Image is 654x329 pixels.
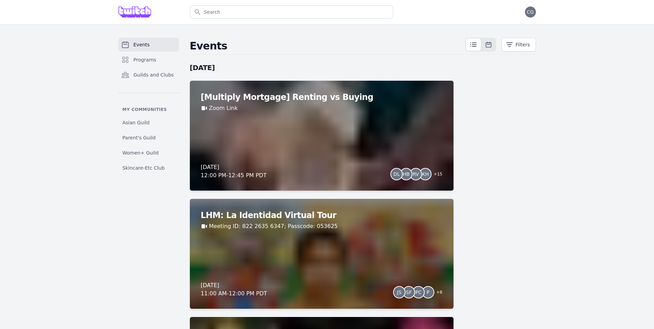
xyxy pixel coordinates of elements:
[190,63,454,72] h2: [DATE]
[118,7,151,18] img: Grove
[134,56,156,63] span: Programs
[118,53,179,67] a: Programs
[201,92,443,103] h2: [Multiply Mortgage] Renting vs Buying
[427,290,429,295] span: P
[123,134,156,141] span: Parent's Guild
[118,132,179,144] a: Parent's Guild
[190,199,454,309] a: LHM: La Identidad Virtual TourMeeting ID: 822 2635 6347; Passcode: 053625[DATE]11:00 AM-12:00 PM ...
[432,288,443,298] span: + 8
[123,164,165,171] span: Skincare-Etc Club
[525,7,536,18] button: CG
[502,38,536,52] button: Filters
[209,222,338,230] a: Meeting ID: 822 2635 6347; Passcode: 053625
[123,149,159,156] span: Women+ Guild
[118,38,179,174] nav: Sidebar
[123,119,150,126] span: Asian Guild
[118,147,179,159] a: Women+ Guild
[190,81,454,191] a: [Multiply Mortgage] Renting vs BuyingZoom Link[DATE]12:00 PM-12:45 PM PDTDLHBRVKH+15
[397,290,401,295] span: JS
[209,104,238,112] a: Zoom Link
[413,172,419,177] span: RV
[422,172,429,177] span: KH
[201,210,443,221] h2: LHM: La Identidad Virtual Tour
[393,172,400,177] span: DL
[134,71,174,78] span: Guilds and Clubs
[190,5,393,19] input: Search
[201,281,267,298] div: [DATE] 11:00 AM - 12:00 PM PDT
[118,116,179,129] a: Asian Guild
[118,38,179,52] a: Events
[190,40,465,52] h2: Events
[527,10,534,14] span: CG
[403,172,410,177] span: HB
[415,290,422,295] span: PC
[134,41,150,48] span: Events
[201,163,267,180] div: [DATE] 12:00 PM - 12:45 PM PDT
[118,68,179,82] a: Guilds and Clubs
[429,170,442,180] span: + 15
[118,162,179,174] a: Skincare-Etc Club
[406,290,412,295] span: SF
[118,107,179,112] p: My communities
